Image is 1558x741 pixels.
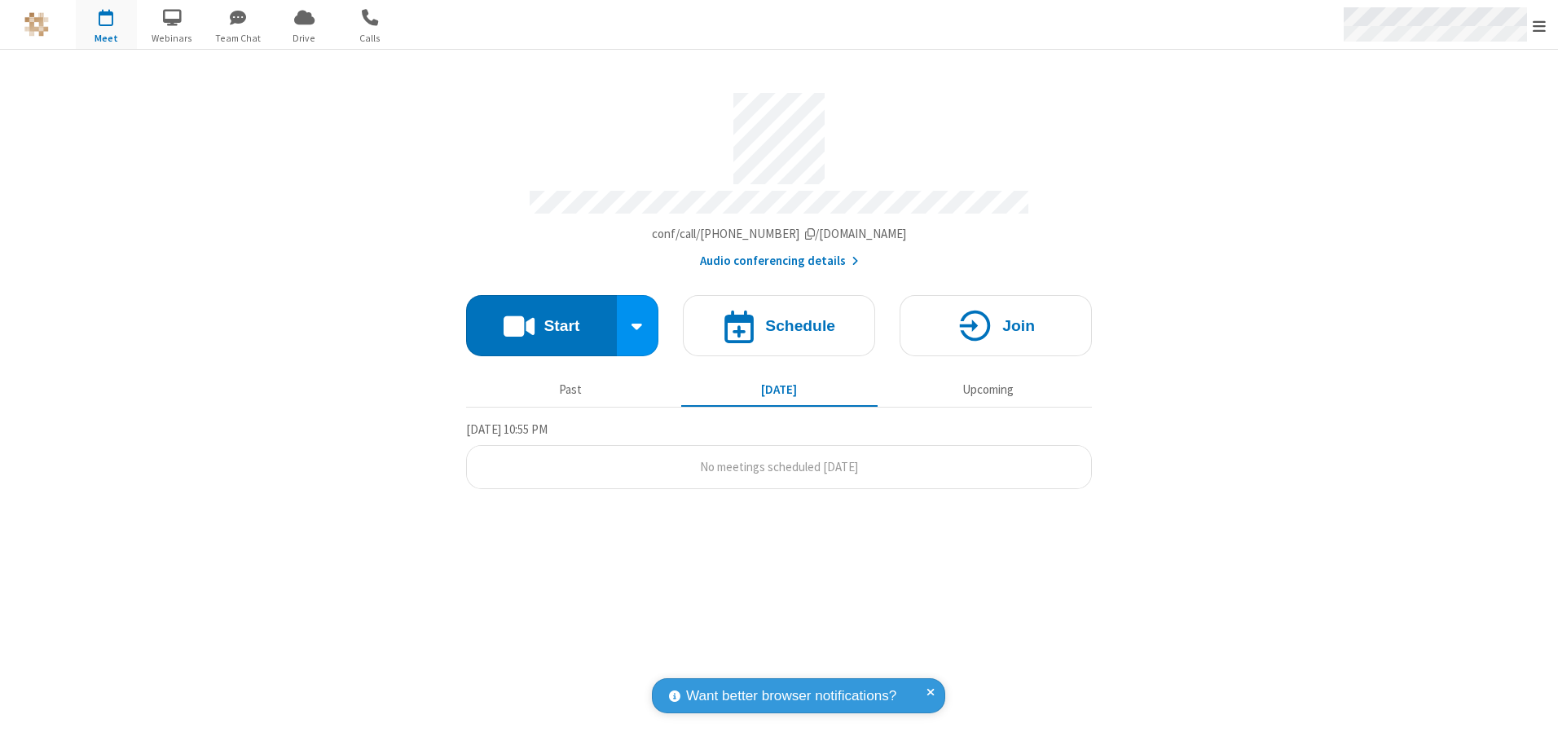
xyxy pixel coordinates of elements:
[208,31,269,46] span: Team Chat
[700,459,858,474] span: No meetings scheduled [DATE]
[652,226,907,241] span: Copy my meeting room link
[142,31,203,46] span: Webinars
[652,225,907,244] button: Copy my meeting room linkCopy my meeting room link
[473,374,669,405] button: Past
[466,421,548,437] span: [DATE] 10:55 PM
[466,81,1092,271] section: Account details
[24,12,49,37] img: QA Selenium DO NOT DELETE OR CHANGE
[683,295,875,356] button: Schedule
[890,374,1086,405] button: Upcoming
[1002,318,1035,333] h4: Join
[544,318,579,333] h4: Start
[466,420,1092,490] section: Today's Meetings
[700,252,859,271] button: Audio conferencing details
[617,295,659,356] div: Start conference options
[274,31,335,46] span: Drive
[681,374,878,405] button: [DATE]
[900,295,1092,356] button: Join
[76,31,137,46] span: Meet
[765,318,835,333] h4: Schedule
[340,31,401,46] span: Calls
[466,295,617,356] button: Start
[686,686,896,707] span: Want better browser notifications?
